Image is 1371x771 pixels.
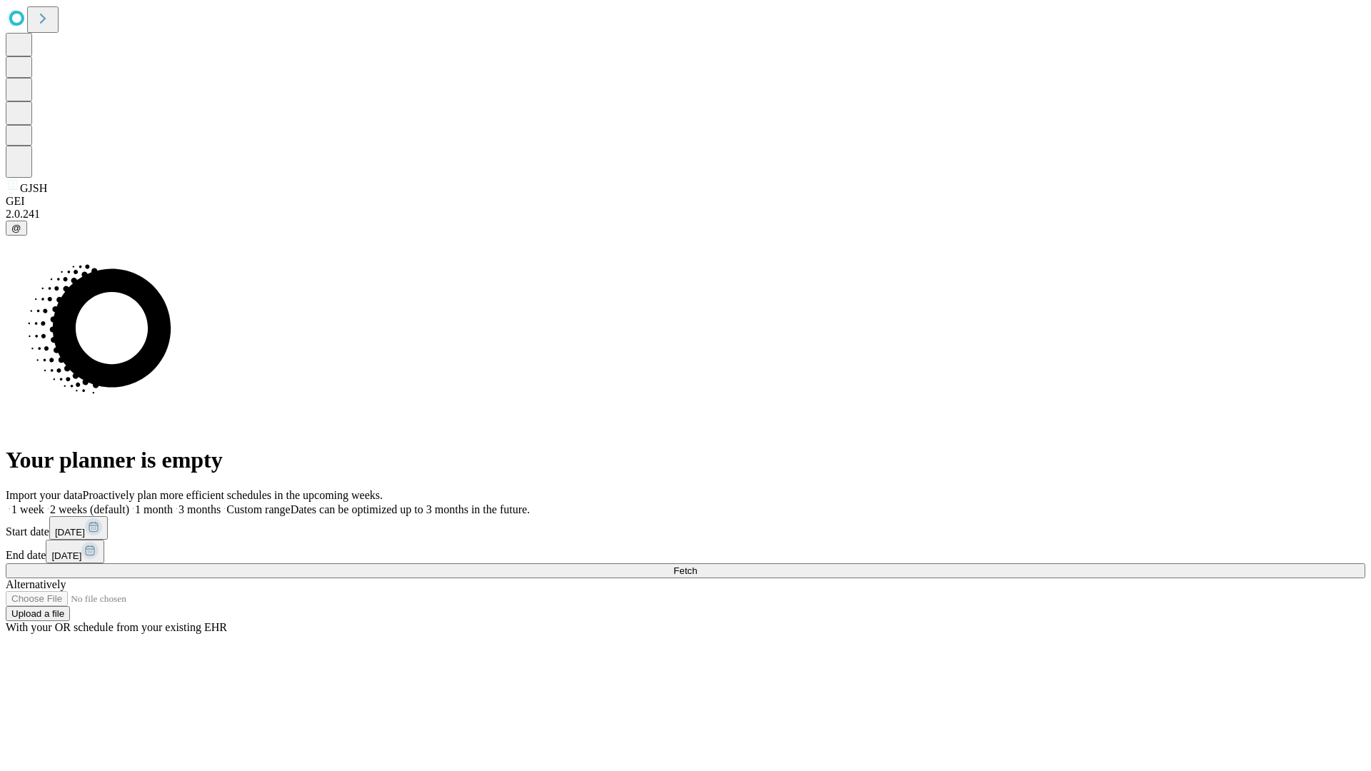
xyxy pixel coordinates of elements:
span: With your OR schedule from your existing EHR [6,621,227,633]
button: [DATE] [49,516,108,540]
span: [DATE] [55,527,85,538]
div: 2.0.241 [6,208,1365,221]
span: 1 month [135,503,173,515]
span: @ [11,223,21,233]
button: [DATE] [46,540,104,563]
h1: Your planner is empty [6,447,1365,473]
div: Start date [6,516,1365,540]
button: Upload a file [6,606,70,621]
span: GJSH [20,182,47,194]
span: Fetch [673,565,697,576]
span: Custom range [226,503,290,515]
div: GEI [6,195,1365,208]
span: 3 months [179,503,221,515]
span: 1 week [11,503,44,515]
span: Proactively plan more efficient schedules in the upcoming weeks. [83,489,383,501]
span: Dates can be optimized up to 3 months in the future. [291,503,530,515]
span: Import your data [6,489,83,501]
span: [DATE] [51,550,81,561]
span: Alternatively [6,578,66,590]
div: End date [6,540,1365,563]
button: @ [6,221,27,236]
span: 2 weeks (default) [50,503,129,515]
button: Fetch [6,563,1365,578]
